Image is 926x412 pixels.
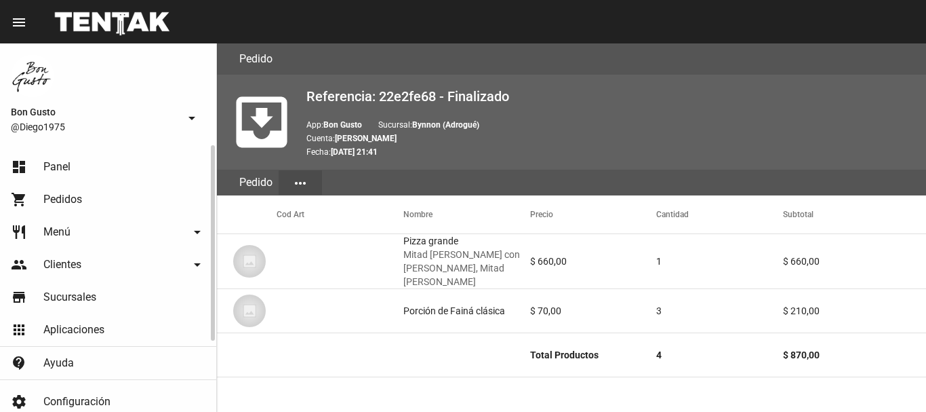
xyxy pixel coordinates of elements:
div: Porción de Fainá clásica [403,304,505,318]
iframe: chat widget [869,358,912,398]
mat-cell: $ 660,00 [530,240,657,283]
img: 07c47add-75b0-4ce5-9aba-194f44787723.jpg [233,245,266,278]
mat-icon: arrow_drop_down [189,224,205,240]
mat-cell: $ 70,00 [530,289,657,333]
b: [PERSON_NAME] [335,134,397,143]
h3: Pedido [239,50,273,69]
span: Bon Gusto [11,104,178,120]
mat-icon: restaurant [11,224,27,240]
mat-cell: Total Productos [530,333,657,377]
mat-cell: 3 [656,289,783,333]
span: Sucursales [43,291,96,304]
mat-icon: menu [11,14,27,31]
img: 07c47add-75b0-4ce5-9aba-194f44787723.jpg [233,295,266,327]
button: Elegir sección [279,170,322,195]
mat-cell: $ 870,00 [783,333,926,377]
mat-icon: people [11,257,27,273]
mat-icon: arrow_drop_down [189,257,205,273]
mat-icon: dashboard [11,159,27,175]
mat-icon: move_to_inbox [228,88,296,156]
mat-icon: arrow_drop_down [184,110,200,126]
mat-header-cell: Nombre [403,195,530,233]
h2: Referencia: 22e2fe68 - Finalizado [306,86,915,107]
mat-header-cell: Subtotal [783,195,926,233]
mat-header-cell: Cod Art [277,195,403,233]
span: Configuración [43,395,110,409]
mat-icon: settings [11,394,27,410]
span: Ayuda [43,356,74,370]
mat-icon: shopping_cart [11,191,27,208]
mat-icon: more_horiz [292,175,308,191]
mat-cell: 4 [656,333,783,377]
p: App: Sucursal: [306,118,915,132]
span: Mitad [PERSON_NAME] con [PERSON_NAME], Mitad [PERSON_NAME] [403,248,530,288]
p: Cuenta: [306,132,915,145]
img: 8570adf9-ca52-4367-b116-ae09c64cf26e.jpg [11,54,54,98]
mat-icon: store [11,289,27,305]
span: Menú [43,225,71,239]
mat-icon: contact_support [11,355,27,371]
p: Fecha: [306,145,915,159]
mat-icon: apps [11,322,27,338]
mat-cell: $ 660,00 [783,240,926,283]
mat-header-cell: Precio [530,195,657,233]
span: Pedidos [43,193,82,206]
mat-cell: 1 [656,240,783,283]
div: Pedido [233,170,279,195]
div: Pizza grande [403,234,530,288]
span: Clientes [43,258,81,271]
b: Bon Gusto [323,120,362,130]
b: [DATE] 21:41 [331,147,378,157]
span: Aplicaciones [43,323,104,337]
mat-cell: $ 210,00 [783,289,926,333]
b: Bynnon (Adrogué) [412,120,479,130]
span: @Diego1975 [11,120,178,134]
span: Panel [43,160,71,174]
mat-header-cell: Cantidad [656,195,783,233]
